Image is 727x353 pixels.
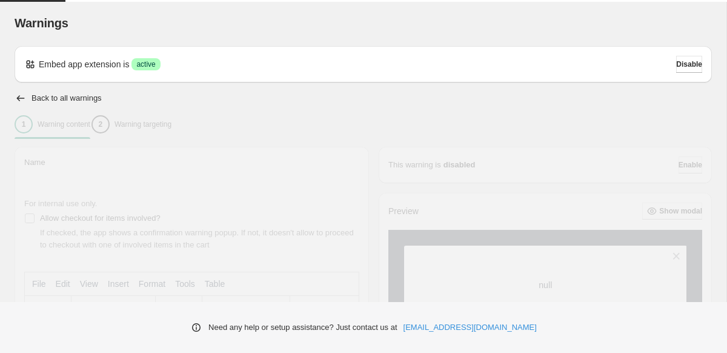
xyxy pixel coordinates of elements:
[676,59,702,69] span: Disable
[32,93,102,103] h2: Back to all warnings
[403,321,537,334] a: [EMAIL_ADDRESS][DOMAIN_NAME]
[676,56,702,73] button: Disable
[5,10,329,20] body: Rich Text Area. Press ALT-0 for help.
[15,16,68,30] span: Warnings
[39,58,129,70] p: Embed app extension is
[136,59,155,69] span: active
